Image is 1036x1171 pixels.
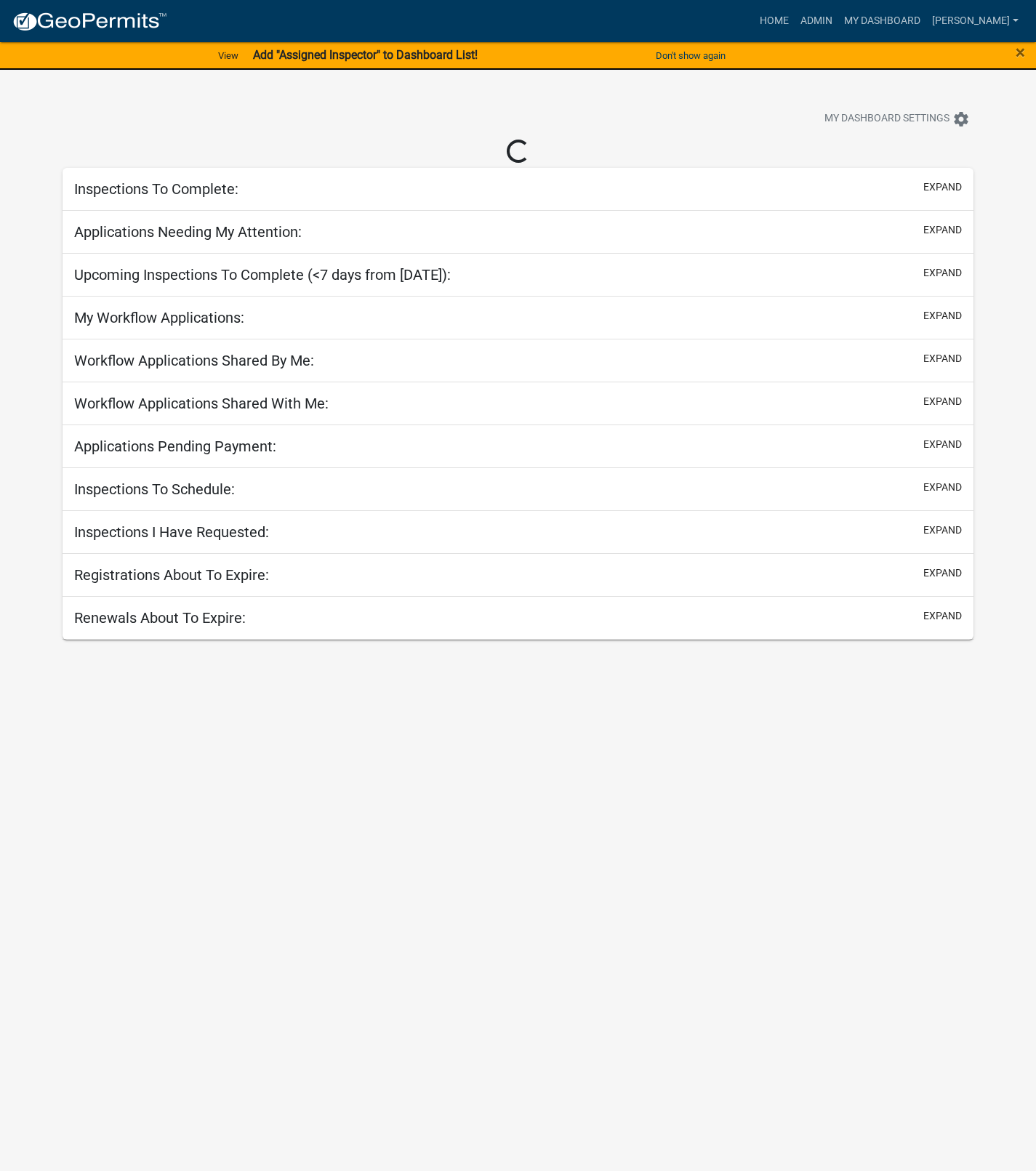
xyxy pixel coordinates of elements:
[650,44,731,68] button: Don't show again
[74,609,246,627] h5: Renewals About To Expire:
[74,180,238,198] h5: Inspections To Complete:
[74,309,244,326] h5: My Workflow Applications:
[212,44,244,68] a: View
[1016,42,1025,63] span: ×
[923,566,962,581] button: expand
[923,351,962,366] button: expand
[838,7,926,35] a: My Dashboard
[795,7,838,35] a: Admin
[923,222,962,238] button: expand
[74,566,269,584] h5: Registrations About To Expire:
[923,308,962,323] button: expand
[926,7,1024,35] a: [PERSON_NAME]
[74,438,276,455] h5: Applications Pending Payment:
[923,608,962,624] button: expand
[1016,44,1025,61] button: Close
[952,110,970,128] i: settings
[824,110,949,128] span: My Dashboard Settings
[253,48,478,62] strong: Add "Assigned Inspector" to Dashboard List!
[923,437,962,452] button: expand
[754,7,795,35] a: Home
[74,266,451,283] h5: Upcoming Inspections To Complete (<7 days from [DATE]):
[813,105,981,133] button: My Dashboard Settingssettings
[923,394,962,409] button: expand
[923,480,962,495] button: expand
[74,352,314,369] h5: Workflow Applications Shared By Me:
[74,395,329,412] h5: Workflow Applications Shared With Me:
[923,265,962,281] button: expand
[923,180,962,195] button: expand
[74,223,302,241] h5: Applications Needing My Attention:
[74,523,269,541] h5: Inspections I Have Requested:
[923,523,962,538] button: expand
[74,480,235,498] h5: Inspections To Schedule:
